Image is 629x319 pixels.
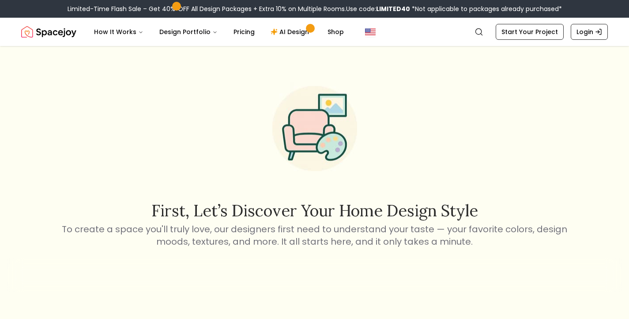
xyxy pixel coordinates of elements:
[320,23,351,41] a: Shop
[226,23,262,41] a: Pricing
[21,18,608,46] nav: Global
[87,23,351,41] nav: Main
[21,23,76,41] a: Spacejoy
[346,4,410,13] span: Use code:
[68,4,562,13] div: Limited-Time Flash Sale – Get 40% OFF All Design Packages + Extra 10% on Multiple Rooms.
[60,202,569,219] h2: First, let’s discover your home design style
[571,24,608,40] a: Login
[60,223,569,248] p: To create a space you'll truly love, our designers first need to understand your taste — your fav...
[258,72,371,185] img: Start Style Quiz Illustration
[496,24,564,40] a: Start Your Project
[264,23,319,41] a: AI Design
[365,27,376,37] img: United States
[152,23,225,41] button: Design Portfolio
[87,23,151,41] button: How It Works
[21,23,76,41] img: Spacejoy Logo
[410,4,562,13] span: *Not applicable to packages already purchased*
[376,4,410,13] b: LIMITED40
